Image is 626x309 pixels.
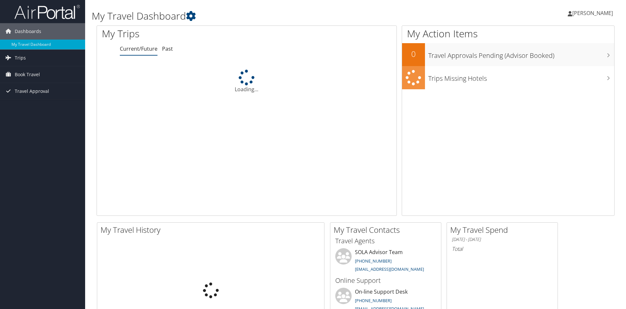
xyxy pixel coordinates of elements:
[355,298,392,303] a: [PHONE_NUMBER]
[568,3,619,23] a: [PERSON_NAME]
[355,266,424,272] a: [EMAIL_ADDRESS][DOMAIN_NAME]
[402,27,614,41] h1: My Action Items
[92,9,444,23] h1: My Travel Dashboard
[14,4,80,20] img: airportal-logo.png
[335,236,436,246] h3: Travel Agents
[15,50,26,66] span: Trips
[402,48,425,60] h2: 0
[402,43,614,66] a: 0Travel Approvals Pending (Advisor Booked)
[428,71,614,83] h3: Trips Missing Hotels
[452,245,553,252] h6: Total
[102,27,267,41] h1: My Trips
[428,48,614,60] h3: Travel Approvals Pending (Advisor Booked)
[334,224,441,235] h2: My Travel Contacts
[15,66,40,83] span: Book Travel
[101,224,324,235] h2: My Travel History
[452,236,553,243] h6: [DATE] - [DATE]
[402,66,614,89] a: Trips Missing Hotels
[162,45,173,52] a: Past
[120,45,157,52] a: Current/Future
[97,70,396,93] div: Loading...
[332,248,439,275] li: SOLA Advisor Team
[450,224,558,235] h2: My Travel Spend
[355,258,392,264] a: [PHONE_NUMBER]
[15,83,49,99] span: Travel Approval
[335,276,436,285] h3: Online Support
[15,23,41,40] span: Dashboards
[572,9,613,17] span: [PERSON_NAME]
